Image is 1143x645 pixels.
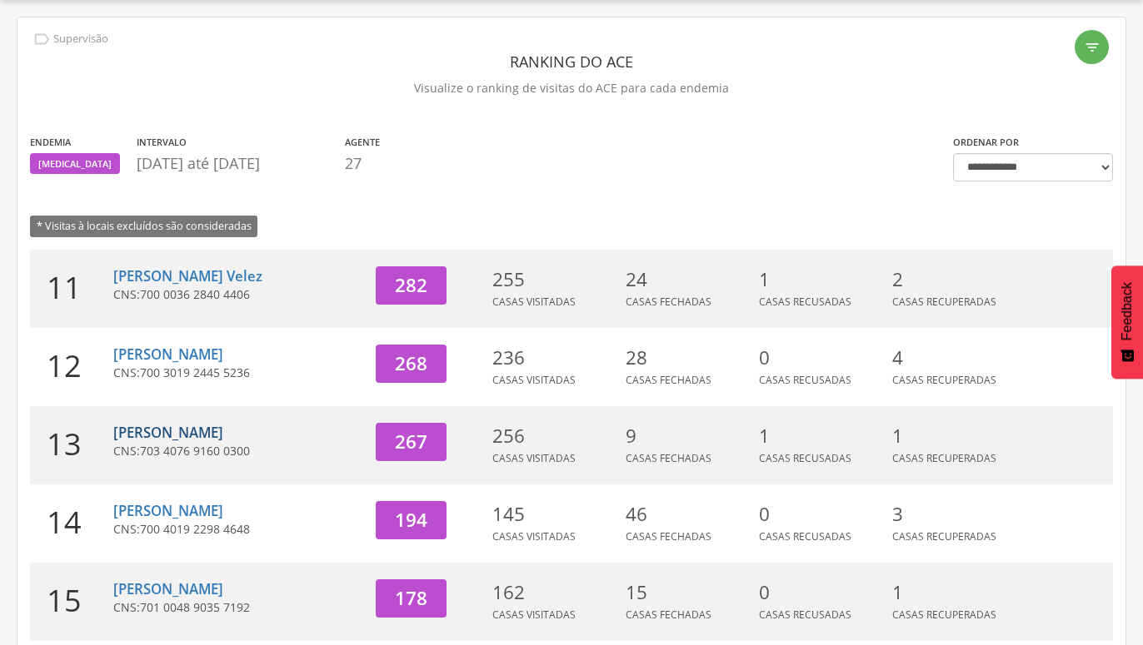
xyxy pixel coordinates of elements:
span: Casas Visitadas [492,451,576,465]
a: [PERSON_NAME] [113,423,223,442]
span: Casas Visitadas [492,373,576,387]
p: CNS: [113,443,363,459]
p: 0 [759,501,884,528]
a: [PERSON_NAME] [113,501,223,520]
span: Casas Recusadas [759,529,851,543]
label: Ordenar por [953,136,1019,149]
button: Feedback - Mostrar pesquisa [1111,265,1143,379]
span: Casas Recusadas [759,373,851,387]
p: Supervisão [53,32,108,46]
p: 145 [492,501,617,528]
label: Agente [345,136,380,149]
span: 194 [395,507,427,533]
p: 1 [759,266,884,293]
p: 46 [626,501,751,528]
span: 268 [395,350,427,376]
p: 162 [492,579,617,606]
span: Casas Visitadas [492,529,576,543]
span: 178 [395,585,427,611]
p: 1 [759,423,884,449]
p: 256 [492,423,617,449]
p: 24 [626,266,751,293]
div: 11 [30,250,113,328]
span: Casas Recuperadas [892,608,996,622]
div: 14 [30,484,113,563]
span: 700 4019 2298 4648 [140,521,250,537]
p: 1 [892,423,1017,449]
p: CNS: [113,286,363,303]
span: Casas Recuperadas [892,451,996,465]
i:  [1084,39,1101,56]
span: * Visitas à locais excluídos são consideradas [30,216,257,236]
p: CNS: [113,365,363,381]
span: 700 0036 2840 4406 [140,286,250,302]
span: Casas Fechadas [626,608,711,622]
a: [PERSON_NAME] Velez [113,266,262,285]
span: Casas Visitadas [492,608,576,622]
p: CNS: [113,521,363,538]
p: 28 [626,345,751,371]
span: Casas Recuperadas [892,295,996,309]
p: 27 [345,153,380,175]
p: 4 [892,345,1017,371]
span: 282 [395,272,427,298]
a: [PERSON_NAME] [113,579,223,598]
p: CNS: [113,599,363,616]
span: 700 3019 2445 5236 [140,365,250,380]
p: 15 [626,579,751,606]
span: Casas Recuperadas [892,529,996,543]
p: 0 [759,579,884,606]
p: 255 [492,266,617,293]
span: Casas Fechadas [626,373,711,387]
p: 236 [492,345,617,371]
p: 1 [892,579,1017,606]
label: Intervalo [137,136,187,149]
span: Feedback [1120,282,1135,340]
p: 9 [626,423,751,449]
span: Casas Recusadas [759,451,851,465]
a: [PERSON_NAME] [113,345,223,364]
span: Casas Fechadas [626,295,711,309]
span: Casas Recuperadas [892,373,996,387]
span: [MEDICAL_DATA] [38,157,112,171]
span: 267 [395,429,427,454]
span: 703 4076 9160 0300 [140,443,250,459]
p: [DATE] até [DATE] [137,153,337,175]
span: Casas Recusadas [759,295,851,309]
p: Visualize o ranking de visitas do ACE para cada endemia [30,77,1113,100]
header: Ranking do ACE [30,47,1113,77]
label: Endemia [30,136,71,149]
i:  [32,30,51,48]
span: Casas Visitadas [492,295,576,309]
span: 701 0048 9035 7192 [140,599,250,615]
span: Casas Fechadas [626,529,711,543]
div: 13 [30,406,113,484]
p: 3 [892,501,1017,528]
p: 0 [759,345,884,371]
span: Casas Fechadas [626,451,711,465]
span: Casas Recusadas [759,608,851,622]
p: 2 [892,266,1017,293]
div: 15 [30,563,113,641]
div: 12 [30,328,113,406]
